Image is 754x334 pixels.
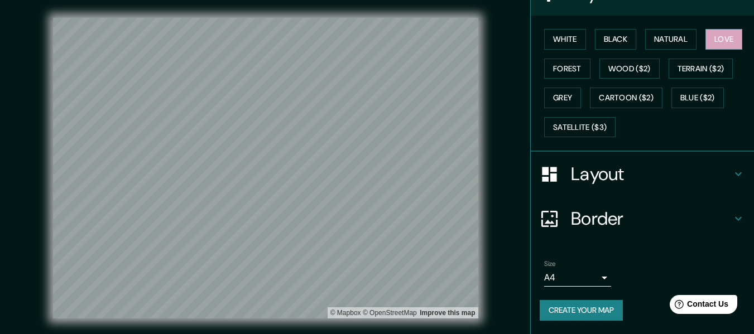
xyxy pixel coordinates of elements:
a: Mapbox [330,309,361,317]
iframe: Help widget launcher [655,291,742,322]
button: Forest [544,59,590,79]
button: Wood ($2) [599,59,660,79]
button: White [544,29,586,50]
button: Blue ($2) [671,88,724,108]
a: Map feedback [420,309,475,317]
button: Natural [645,29,697,50]
div: A4 [544,269,611,287]
div: Border [531,196,754,241]
label: Size [544,259,556,269]
button: Satellite ($3) [544,117,616,138]
button: Cartoon ($2) [590,88,662,108]
a: OpenStreetMap [363,309,417,317]
div: Layout [531,152,754,196]
h4: Border [571,207,732,230]
h4: Layout [571,163,732,185]
button: Grey [544,88,581,108]
button: Love [705,29,742,50]
canvas: Map [53,18,478,318]
button: Terrain ($2) [669,59,733,79]
button: Black [595,29,637,50]
button: Create your map [540,300,623,321]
